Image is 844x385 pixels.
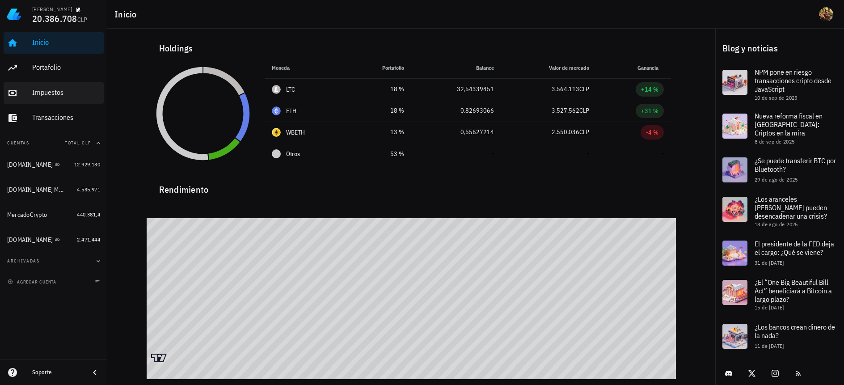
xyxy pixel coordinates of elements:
div: 32,54339451 [418,85,494,94]
div: Inicio [32,38,100,47]
span: CLP [579,106,589,114]
span: El presidente de la FED deja el cargo: ¿Qué se viene? [755,239,834,257]
span: 12.929.130 [74,161,100,168]
div: avatar [819,7,833,21]
div: +31 % [641,106,658,115]
div: LTC [286,85,295,94]
a: ¿El “One Big Beautiful Bill Act” beneficiará a Bitcoin a largo plazo? 15 de [DATE] [715,273,844,317]
div: Impuestos [32,88,100,97]
a: El presidente de la FED deja el cargo: ¿Qué se viene? 31 de [DATE] [715,233,844,273]
div: 0,82693066 [418,106,494,115]
span: 8 de sep de 2025 [755,138,794,145]
a: Impuestos [4,82,104,104]
a: ¿Los bancos crean dinero de la nada? 11 de [DATE] [715,317,844,356]
div: Soporte [32,369,82,376]
a: NPM pone en riesgo transacciones cripto desde JavaScript 10 de sep de 2025 [715,63,844,106]
span: - [662,150,664,158]
a: ¿Se puede transferir BTC por Bluetooth? 29 de ago de 2025 [715,150,844,190]
span: CLP [579,128,589,136]
button: agregar cuenta [5,277,60,286]
span: Nueva reforma fiscal en [GEOGRAPHIC_DATA]: Criptos en la mira [755,111,823,137]
div: LTC-icon [272,85,281,94]
span: 29 de ago de 2025 [755,176,798,183]
div: 0,55627214 [418,127,494,137]
button: Archivadas [4,250,104,272]
a: Nueva reforma fiscal en [GEOGRAPHIC_DATA]: Criptos en la mira 8 de sep de 2025 [715,106,844,150]
div: ETH [286,106,297,115]
a: Inicio [4,32,104,54]
span: 2.471.444 [77,236,100,243]
span: CLP [77,16,88,24]
span: ¿Los bancos crean dinero de la nada? [755,322,835,340]
span: Ganancia [637,64,664,71]
div: 13 % [355,127,405,137]
div: WBETH [286,128,305,137]
a: Transacciones [4,107,104,129]
span: 440.381,4 [77,211,100,218]
th: Portafolio [348,57,412,79]
div: Transacciones [32,113,100,122]
a: [DOMAIN_NAME] 12.929.130 [4,154,104,175]
img: LedgiFi [7,7,21,21]
span: agregar cuenta [9,279,56,285]
span: - [587,150,589,158]
span: NPM pone en riesgo transacciones cripto desde JavaScript [755,68,831,93]
div: 53 % [355,149,405,159]
span: 3.527.562 [552,106,579,114]
span: 20.386.708 [32,13,77,25]
div: Rendimiento [152,175,671,197]
th: Moneda [265,57,348,79]
span: ¿El “One Big Beautiful Bill Act” beneficiará a Bitcoin a largo plazo? [755,278,832,304]
a: [DOMAIN_NAME] Margin 4.535.971 [4,179,104,200]
div: 18 % [355,106,405,115]
div: -4 % [646,128,658,137]
th: Balance [411,57,501,79]
div: [DOMAIN_NAME] [7,236,53,244]
th: Valor de mercado [501,57,596,79]
span: CLP [579,85,589,93]
span: Total CLP [65,140,91,146]
a: MercadoCrypto 440.381,4 [4,204,104,225]
span: 11 de [DATE] [755,343,784,349]
div: [DOMAIN_NAME] Margin [7,186,64,194]
span: 31 de [DATE] [755,259,784,266]
div: [DOMAIN_NAME] [7,161,53,169]
span: ¿Los aranceles [PERSON_NAME] pueden desencadenar una crisis? [755,195,827,220]
div: ETH-icon [272,106,281,115]
span: 4.535.971 [77,186,100,193]
span: 10 de sep de 2025 [755,94,798,101]
span: - [492,150,494,158]
span: 18 de ago de 2025 [755,221,798,228]
span: ¿Se puede transferir BTC por Bluetooth? [755,156,836,173]
div: Portafolio [32,63,100,72]
span: 2.550.036 [552,128,579,136]
a: Portafolio [4,57,104,79]
div: 18 % [355,85,405,94]
span: 3.564.113 [552,85,579,93]
div: Blog y noticias [715,34,844,63]
div: Holdings [152,34,671,63]
a: [DOMAIN_NAME] 2.471.444 [4,229,104,250]
h1: Inicio [114,7,140,21]
a: Charting by TradingView [151,354,167,362]
div: [PERSON_NAME] [32,6,72,13]
a: ¿Los aranceles [PERSON_NAME] pueden desencadenar una crisis? 18 de ago de 2025 [715,190,844,233]
div: WBETH-icon [272,128,281,137]
button: CuentasTotal CLP [4,132,104,154]
span: Otros [286,149,300,159]
span: 15 de [DATE] [755,304,784,311]
div: +14 % [641,85,658,94]
div: MercadoCrypto [7,211,47,219]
